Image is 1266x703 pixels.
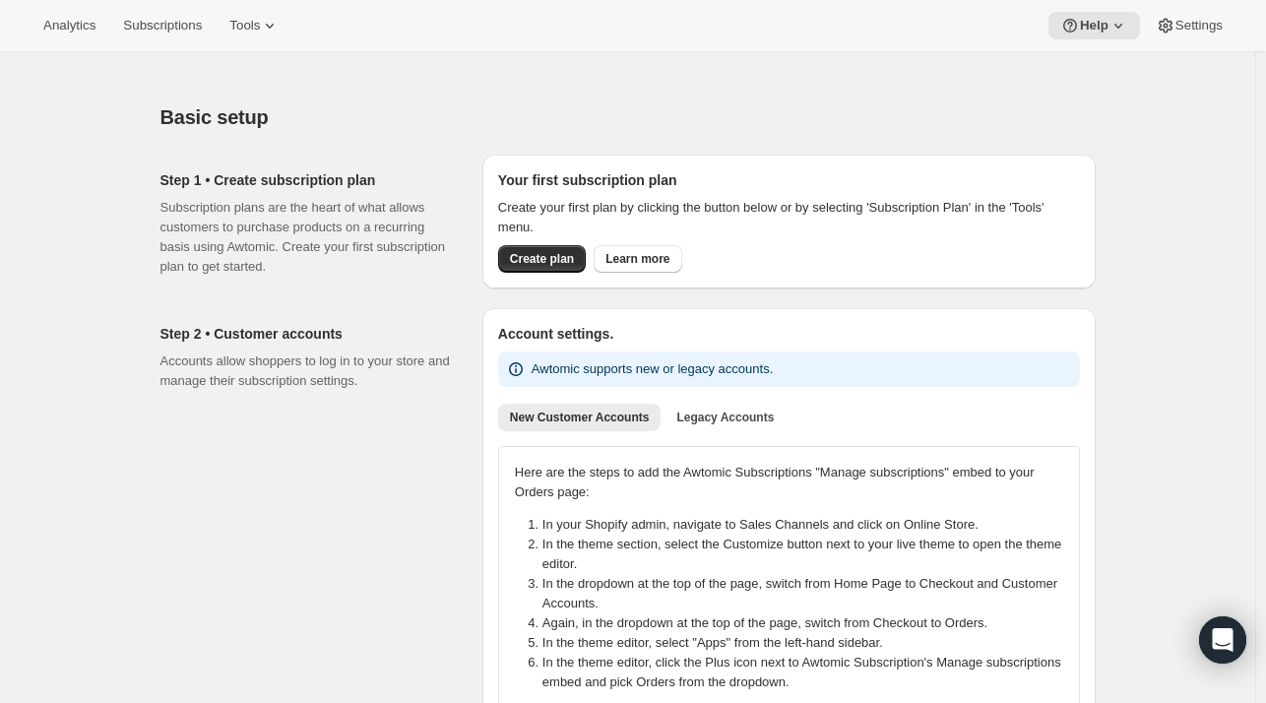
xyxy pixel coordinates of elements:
div: Open Intercom Messenger [1199,616,1246,664]
li: In the theme editor, select "Apps" from the left-hand sidebar. [542,633,1075,653]
span: Help [1080,18,1108,33]
h2: Step 1 • Create subscription plan [160,170,451,190]
button: Settings [1144,12,1234,39]
p: Create your first plan by clicking the button below or by selecting 'Subscription Plan' in the 'T... [498,198,1080,237]
p: Subscription plans are the heart of what allows customers to purchase products on a recurring bas... [160,198,451,277]
span: Analytics [43,18,95,33]
button: New Customer Accounts [498,404,662,431]
span: Create plan [510,251,574,267]
span: Subscriptions [123,18,202,33]
li: In the theme section, select the Customize button next to your live theme to open the theme editor. [542,535,1075,574]
button: Create plan [498,245,586,273]
span: Settings [1175,18,1223,33]
button: Legacy Accounts [665,404,786,431]
li: In the dropdown at the top of the page, switch from Home Page to Checkout and Customer Accounts. [542,574,1075,613]
h2: Your first subscription plan [498,170,1080,190]
h2: Account settings. [498,324,1080,344]
span: Learn more [605,251,669,267]
span: Legacy Accounts [676,410,774,425]
button: Tools [218,12,291,39]
button: Analytics [32,12,107,39]
a: Learn more [594,245,681,273]
p: Accounts allow shoppers to log in to your store and manage their subscription settings. [160,351,451,391]
span: Basic setup [160,106,269,128]
span: New Customer Accounts [510,410,650,425]
p: Awtomic supports new or legacy accounts. [532,359,773,379]
li: In the theme editor, click the Plus icon next to Awtomic Subscription's Manage subscriptions embe... [542,653,1075,692]
button: Subscriptions [111,12,214,39]
p: Here are the steps to add the Awtomic Subscriptions "Manage subscriptions" embed to your Orders p... [515,463,1063,502]
li: In your Shopify admin, navigate to Sales Channels and click on Online Store. [542,515,1075,535]
button: Help [1048,12,1140,39]
li: Again, in the dropdown at the top of the page, switch from Checkout to Orders. [542,613,1075,633]
span: Tools [229,18,260,33]
h2: Step 2 • Customer accounts [160,324,451,344]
